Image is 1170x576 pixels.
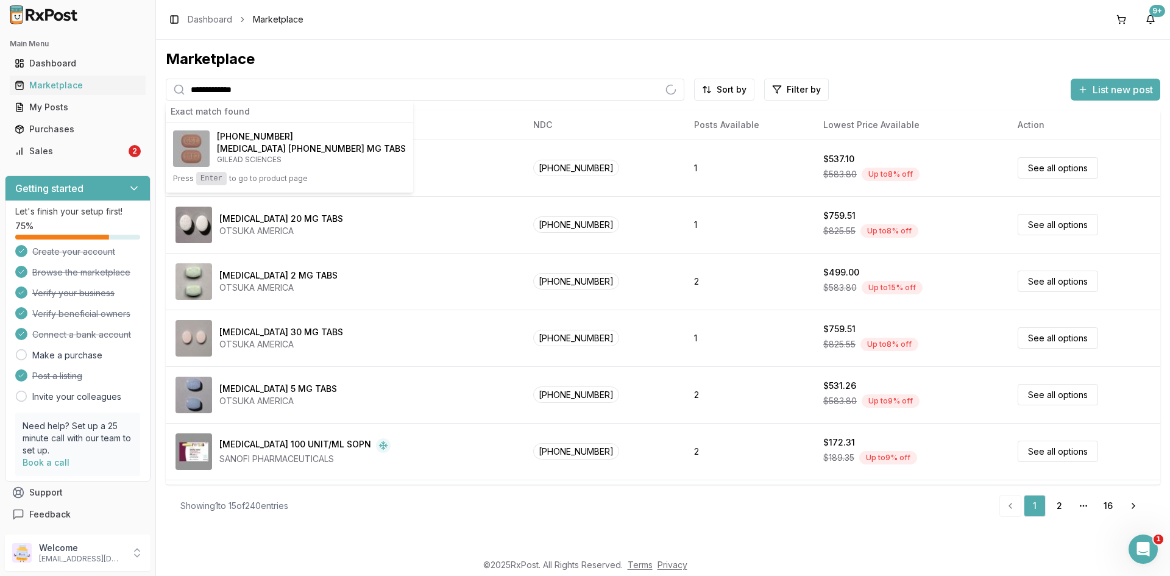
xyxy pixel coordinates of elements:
p: [EMAIL_ADDRESS][DOMAIN_NAME] [39,554,124,564]
div: OTSUKA AMERICA [219,225,343,237]
a: Invite your colleagues [32,391,121,403]
img: Profile image for Amantha [154,20,178,44]
button: Sort by [694,79,754,101]
div: $531.26 [823,380,856,392]
span: List new post [1093,82,1153,97]
div: $759.51 [823,210,856,222]
a: 16 [1097,495,1119,517]
button: List new post [1071,79,1160,101]
img: Abilify 2 MG TABS [175,263,212,300]
a: List new post [1071,85,1160,97]
td: 2 [684,423,814,480]
img: User avatar [12,543,32,563]
nav: pagination [999,495,1146,517]
div: 2 [129,145,141,157]
button: Help [163,380,244,429]
a: See all options [1018,441,1098,462]
div: OTSUKA AMERICA [219,338,343,350]
a: Terms [628,560,653,570]
div: [MEDICAL_DATA] 5 MG TABS [219,383,337,395]
button: View status page [25,372,219,397]
img: Biktarvy 50-200-25 MG TABS [173,130,210,167]
img: RxPost Logo [5,5,83,24]
h3: Getting started [15,181,83,196]
span: $583.80 [823,168,857,180]
th: Action [1008,110,1160,140]
span: to go to product page [229,174,308,183]
span: Verify your business [32,287,115,299]
span: Verify beneficial owners [32,308,130,320]
span: $825.55 [823,225,856,237]
img: Admelog SoloStar 100 UNIT/ML SOPN [175,433,212,470]
div: Purchases [15,123,141,135]
a: Sales2 [10,140,146,162]
td: 1 [684,140,814,196]
div: Dashboard [15,57,141,69]
h4: [MEDICAL_DATA] [PHONE_NUMBER] MG TABS [217,143,406,155]
div: 9+ [1149,5,1165,17]
div: Up to 8 % off [860,224,918,238]
div: Marketplace [166,49,1160,69]
a: See all options [1018,327,1098,349]
td: 2 [684,366,814,423]
img: Abilify 20 MG TABS [175,207,212,243]
span: [PHONE_NUMBER] [533,330,619,346]
div: • [DATE] [127,205,161,218]
button: Biktarvy 50-200-25 MG TABS[PHONE_NUMBER][MEDICAL_DATA] [PHONE_NUMBER] MG TABSGILEAD SCIENCESPress... [166,123,413,193]
a: See all options [1018,271,1098,292]
button: Sales2 [5,141,151,161]
p: Need help? Set up a 25 minute call with our team to set up. [23,420,133,457]
img: Abilify 5 MG TABS [175,377,212,413]
div: Sales [15,145,126,157]
a: My Posts [10,96,146,118]
button: My Posts [5,98,151,117]
img: Profile image for Manuel [177,20,201,44]
span: [PHONE_NUMBER] [533,273,619,290]
button: Purchases [5,119,151,139]
a: Book a call [23,457,69,468]
a: Privacy [658,560,687,570]
span: $583.80 [823,395,857,407]
td: 2 [684,253,814,310]
button: Search for help [18,279,226,304]
a: 1 [1024,495,1046,517]
div: OTSUKA AMERICA [219,395,337,407]
button: Marketplace [5,76,151,95]
span: Press [173,174,194,183]
span: Sort by [717,84,746,96]
span: [PHONE_NUMBER] [217,130,293,143]
div: Profile image for BobbieAll set to go![PERSON_NAME]•[DATE] [13,182,231,227]
button: Dashboard [5,54,151,73]
div: [MEDICAL_DATA] 20 MG TABS [219,213,343,225]
a: Purchases [10,118,146,140]
span: Home [27,411,54,419]
img: Abilify 30 MG TABS [175,320,212,357]
span: $583.80 [823,282,857,294]
span: All set to go! [54,193,108,203]
div: All services are online [25,355,219,368]
div: [PERSON_NAME] [54,205,125,218]
span: Help [193,411,213,419]
span: Marketplace [253,13,303,26]
img: Profile image for Bobbie [25,193,49,217]
div: Recent message [25,174,219,187]
span: 1 [1154,535,1163,544]
div: [MEDICAL_DATA] 100 UNIT/ML SOPN [219,438,371,453]
button: Messages [81,380,162,429]
img: logo [24,23,94,43]
div: Up to 8 % off [860,338,918,351]
div: OTSUKA AMERICA [219,282,338,294]
span: Filter by [787,84,821,96]
nav: breadcrumb [188,13,303,26]
h2: Main Menu [10,39,146,49]
div: Up to 9 % off [859,451,917,464]
div: $537.10 [823,153,854,165]
span: Messages [101,411,143,419]
span: $825.55 [823,338,856,350]
button: Feedback [5,503,151,525]
a: 2 [1048,495,1070,517]
a: Marketplace [10,74,146,96]
div: [MEDICAL_DATA] 2 MG TABS [219,269,338,282]
div: $499.00 [823,266,859,279]
div: Send us a message [25,244,204,257]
